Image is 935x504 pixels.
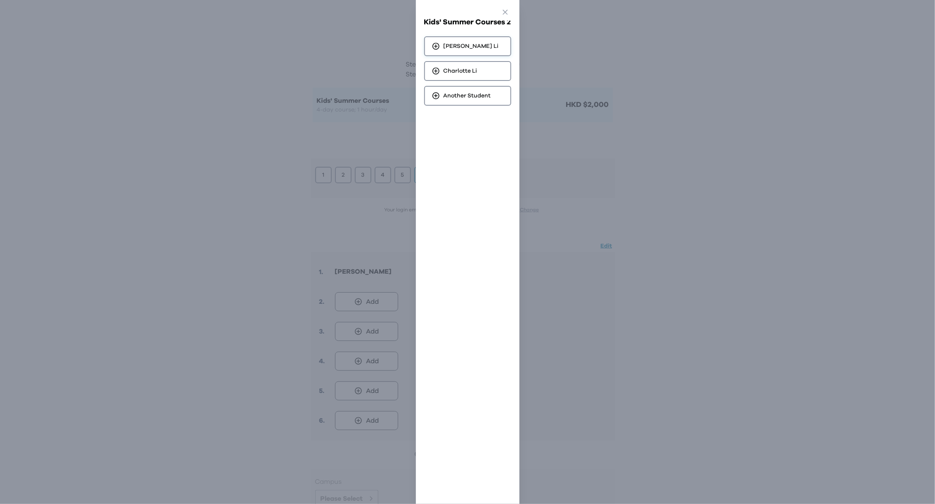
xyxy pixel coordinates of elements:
div: [PERSON_NAME] Li [424,36,511,56]
span: Another Student [444,92,491,100]
div: Charlotte Li [424,61,511,81]
span: [PERSON_NAME] Li [444,42,499,50]
h2: Kids' Summer Courses 2 [424,17,511,28]
span: Charlotte Li [444,67,477,75]
div: Another Student [424,86,511,106]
